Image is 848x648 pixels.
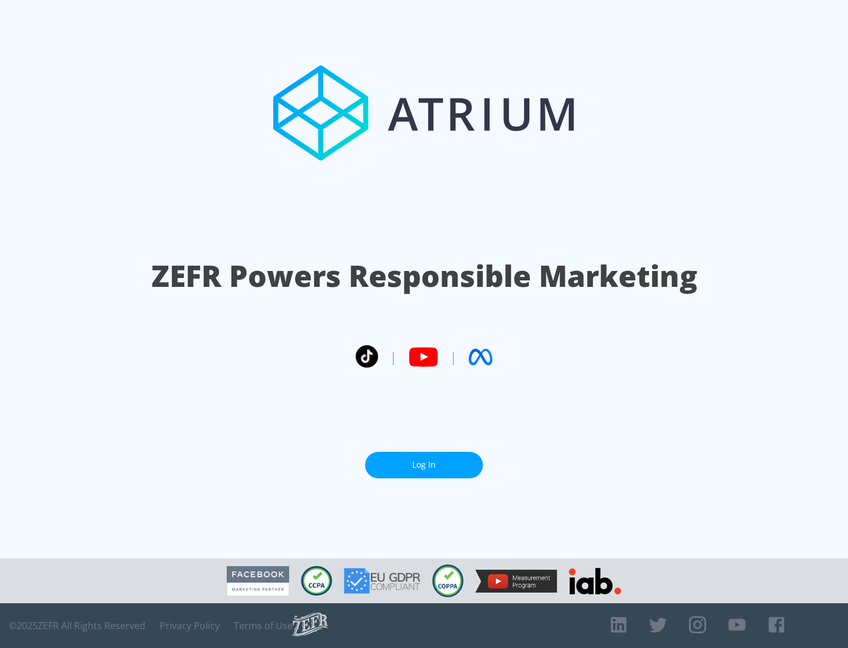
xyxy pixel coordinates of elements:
img: CCPA Compliant [301,566,332,596]
span: © 2025 ZEFR All Rights Reserved [9,620,145,632]
a: Privacy Policy [160,620,220,632]
img: Facebook Marketing Partner [227,566,289,596]
img: GDPR Compliant [344,568,420,594]
img: YouTube Measurement Program [475,570,557,593]
a: Terms of Use [234,620,293,632]
span: | [450,348,457,366]
span: | [390,348,397,366]
img: COPPA Compliant [432,564,463,597]
h1: ZEFR Powers Responsible Marketing [151,256,697,296]
img: IAB [569,568,621,594]
a: Log In [365,452,483,478]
